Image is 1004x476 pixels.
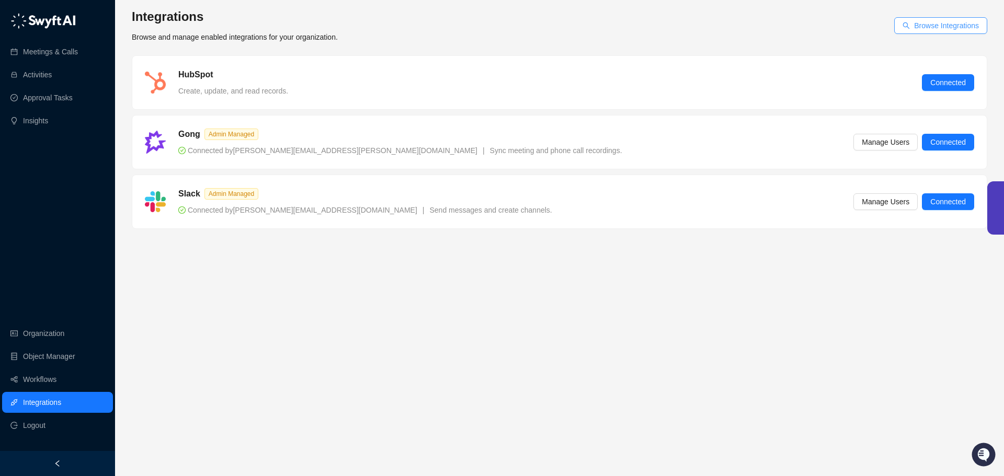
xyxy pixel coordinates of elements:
h5: Slack [178,188,200,200]
h2: How can we help? [10,59,190,75]
button: Connected [922,134,974,150]
button: Start new chat [178,98,190,110]
a: Meetings & Calls [23,41,78,62]
span: Manage Users [862,196,909,207]
span: Browse and manage enabled integrations for your organization. [132,33,338,41]
span: Connected by [PERSON_NAME][EMAIL_ADDRESS][PERSON_NAME][DOMAIN_NAME] [178,146,477,155]
span: check-circle [178,147,186,154]
span: Admin Managed [204,129,258,140]
button: Browse Integrations [894,17,987,34]
img: logo-05li4sbe.png [10,13,76,29]
span: Create, update, and read records. [178,87,288,95]
a: Organization [23,323,64,344]
button: Connected [922,193,974,210]
span: left [54,460,61,467]
span: Browse Integrations [914,20,979,31]
span: Docs [21,146,39,157]
span: Admin Managed [204,188,258,200]
p: Welcome 👋 [10,42,190,59]
span: check-circle [178,206,186,214]
iframe: Open customer support [971,442,999,470]
span: Connected by [PERSON_NAME][EMAIL_ADDRESS][DOMAIN_NAME] [178,206,417,214]
span: search [903,22,910,29]
span: Connected [930,77,966,88]
a: Powered byPylon [74,171,127,180]
div: 📶 [47,147,55,156]
div: 📚 [10,147,19,156]
span: Connected [930,196,966,207]
a: 📶Status [43,142,85,161]
span: Connected [930,136,966,148]
span: Send messages and create channels. [429,206,552,214]
span: | [423,206,425,214]
img: slack-Cn3INd-T.png [145,191,166,212]
div: Start new chat [36,95,172,105]
img: hubspot-DkpyWjJb.png [145,72,166,94]
a: Workflows [23,369,56,390]
span: logout [10,422,18,429]
span: Sync meeting and phone call recordings. [490,146,622,155]
a: Integrations [23,392,61,413]
a: Activities [23,64,52,85]
img: 5124521997842_fc6d7dfcefe973c2e489_88.png [10,95,29,113]
span: Logout [23,415,45,436]
a: Insights [23,110,48,131]
a: Approval Tasks [23,87,73,108]
span: | [483,146,485,155]
button: Connected [922,74,974,91]
a: 📚Docs [6,142,43,161]
h5: HubSpot [178,68,213,81]
h3: Integrations [132,8,338,25]
div: We're available if you need us! [36,105,132,113]
a: Object Manager [23,346,75,367]
span: Manage Users [862,136,909,148]
button: Manage Users [853,193,918,210]
h5: Gong [178,128,200,141]
img: Swyft AI [10,10,31,31]
span: Pylon [104,172,127,180]
button: Manage Users [853,134,918,150]
img: gong-Dwh8HbPa.png [145,131,166,153]
span: Status [58,146,81,157]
